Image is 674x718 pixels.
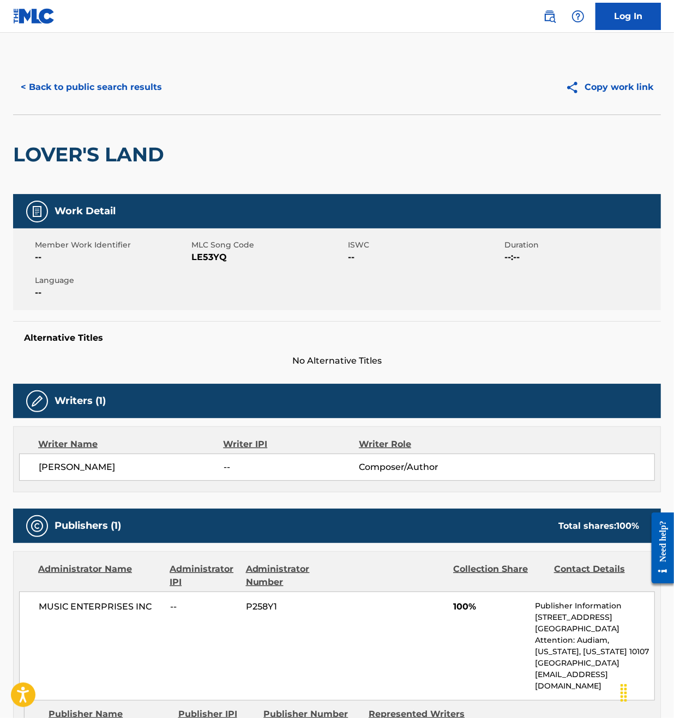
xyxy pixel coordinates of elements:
p: [EMAIL_ADDRESS][DOMAIN_NAME] [535,669,654,692]
img: Copy work link [565,81,585,94]
span: Language [35,275,189,286]
span: MUSIC ENTERPRISES INC [39,600,162,613]
span: P258Y1 [246,600,338,613]
div: Administrator Name [38,563,161,589]
div: Writer Role [359,438,482,451]
span: No Alternative Titles [13,354,661,367]
img: search [543,10,556,23]
p: [STREET_ADDRESS][GEOGRAPHIC_DATA] Attention: Audiam, [535,612,654,646]
div: Total shares: [558,520,639,533]
div: Writer IPI [223,438,359,451]
span: ISWC [348,239,502,251]
span: Duration [504,239,658,251]
img: Writers [31,395,44,408]
span: Composer/Author [359,461,482,474]
p: [US_STATE], [US_STATE] 10107 [535,646,654,657]
img: Work Detail [31,205,44,218]
div: Writer Name [38,438,223,451]
div: Administrator IPI [170,563,237,589]
h2: LOVER'S LAND [13,142,170,167]
p: [GEOGRAPHIC_DATA] [535,657,654,669]
a: Log In [595,3,661,30]
span: -- [35,286,189,299]
div: Collection Share [453,563,546,589]
span: -- [170,600,238,613]
span: -- [348,251,502,264]
h5: Publishers (1) [55,520,121,532]
span: 100% [453,600,527,613]
span: 100 % [616,521,639,531]
h5: Alternative Titles [24,333,650,343]
button: Copy work link [558,74,661,101]
span: -- [224,461,359,474]
iframe: Chat Widget [619,666,674,718]
span: MLC Song Code [191,239,345,251]
img: help [571,10,585,23]
h5: Work Detail [55,205,116,218]
div: Help [567,5,589,27]
button: < Back to public search results [13,74,170,101]
span: --:-- [504,251,658,264]
p: Publisher Information [535,600,654,612]
h5: Writers (1) [55,395,106,407]
div: Administrator Number [246,563,339,589]
a: Public Search [539,5,561,27]
span: [PERSON_NAME] [39,461,224,474]
img: Publishers [31,520,44,533]
iframe: Resource Center [643,504,674,592]
img: MLC Logo [13,8,55,24]
span: LE53YQ [191,251,345,264]
span: Member Work Identifier [35,239,189,251]
span: -- [35,251,189,264]
div: Drag [615,677,633,709]
div: Contact Details [554,563,647,589]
